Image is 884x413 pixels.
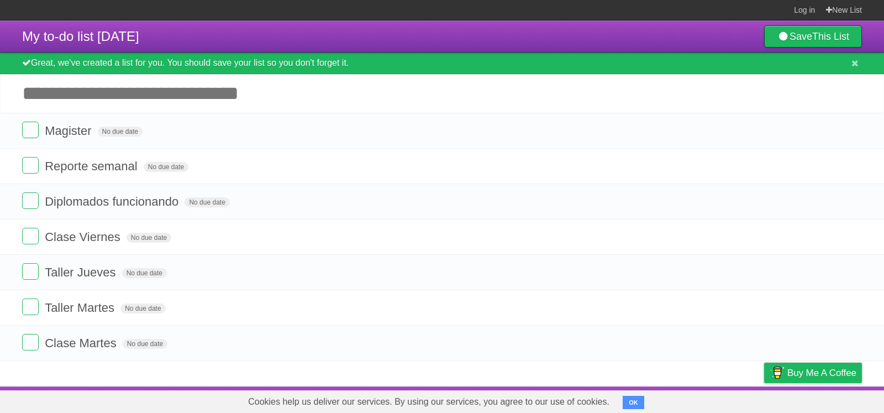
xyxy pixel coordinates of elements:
label: Done [22,263,39,280]
span: No due date [122,268,167,278]
span: No due date [98,127,143,137]
a: SaveThis List [764,25,862,48]
a: About [617,389,640,410]
span: Taller Martes [45,301,117,315]
span: No due date [144,162,188,172]
label: Done [22,157,39,174]
span: Cookies help us deliver our services. By using our services, you agree to our use of cookies. [237,391,620,413]
span: No due date [127,233,171,243]
label: Done [22,299,39,315]
a: Terms [712,389,736,410]
span: Clase Martes [45,336,119,350]
span: Diplomados funcionando [45,195,181,208]
span: Magister [45,124,94,138]
img: Buy me a coffee [770,363,785,382]
span: Buy me a coffee [787,363,856,383]
span: My to-do list [DATE] [22,29,139,44]
span: No due date [120,304,165,313]
span: Clase Viernes [45,230,123,244]
button: OK [623,396,644,409]
a: Suggest a feature [792,389,862,410]
label: Done [22,228,39,244]
label: Done [22,334,39,351]
span: No due date [123,339,167,349]
label: Done [22,192,39,209]
a: Privacy [750,389,778,410]
label: Done [22,122,39,138]
b: This List [812,31,849,42]
span: Reporte semanal [45,159,140,173]
span: No due date [185,197,229,207]
span: Taller Jueves [45,265,118,279]
a: Buy me a coffee [764,363,862,383]
a: Developers [654,389,698,410]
